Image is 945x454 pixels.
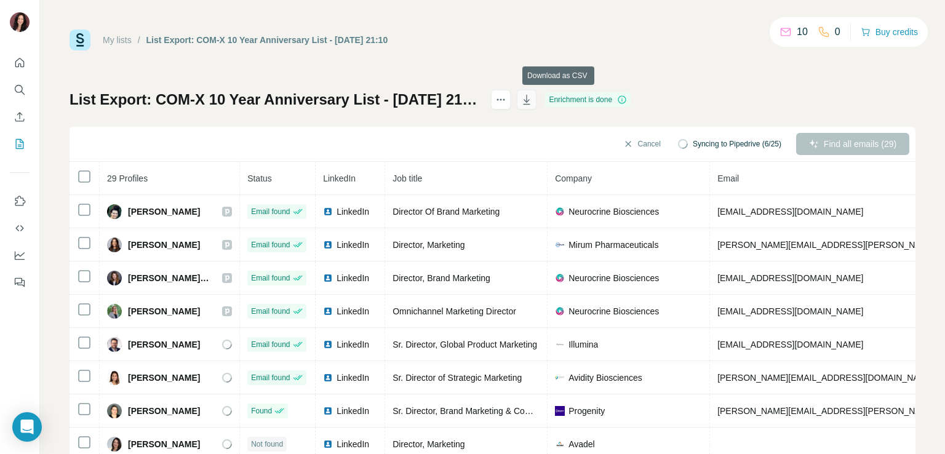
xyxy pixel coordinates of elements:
div: List Export: COM-X 10 Year Anniversary List - [DATE] 21:10 [146,34,388,46]
button: My lists [10,133,30,155]
p: 10 [797,25,808,39]
button: Dashboard [10,244,30,266]
img: company-logo [555,306,565,316]
span: Company [555,173,592,183]
p: 0 [835,25,840,39]
img: LinkedIn logo [323,240,333,250]
img: LinkedIn logo [323,406,333,416]
div: Open Intercom Messenger [12,412,42,442]
span: 29 Profiles [107,173,148,183]
img: LinkedIn logo [323,306,333,316]
span: [PERSON_NAME][EMAIL_ADDRESS][DOMAIN_NAME] [717,373,934,383]
span: Email found [251,206,290,217]
img: company-logo [555,439,565,449]
span: Director Of Brand Marketing [393,207,500,217]
span: Mirum Pharmaceuticals [568,239,658,251]
button: Cancel [615,133,669,155]
span: Sr. Director, Brand Marketing & Communication [393,406,573,416]
div: Enrichment is done [545,92,631,107]
span: Avadel [568,438,595,450]
button: Search [10,79,30,101]
img: company-logo [555,406,565,416]
span: Email found [251,339,290,350]
span: Email [717,173,739,183]
span: Status [247,173,272,183]
span: Email found [251,306,290,317]
img: LinkedIn logo [323,273,333,283]
span: [EMAIL_ADDRESS][DOMAIN_NAME] [717,207,863,217]
span: [PERSON_NAME] [128,239,200,251]
button: Quick start [10,52,30,74]
span: Job title [393,173,422,183]
span: Email found [251,239,290,250]
a: My lists [103,35,132,45]
img: Avatar [107,370,122,385]
img: Surfe Logo [70,30,90,50]
span: LinkedIn [323,173,356,183]
span: LinkedIn [337,239,369,251]
span: [PERSON_NAME] [128,305,200,317]
span: Email found [251,273,290,284]
span: [EMAIL_ADDRESS][DOMAIN_NAME] [717,273,863,283]
img: company-logo [555,273,565,283]
span: LinkedIn [337,205,369,218]
span: Director, Marketing [393,439,465,449]
img: Avatar [107,304,122,319]
img: company-logo [555,373,565,383]
span: Email found [251,372,290,383]
li: / [138,34,140,46]
span: LinkedIn [337,305,369,317]
span: Avidity Biosciences [568,372,642,384]
img: LinkedIn logo [323,373,333,383]
span: Sr. Director of Strategic Marketing [393,373,522,383]
span: [PERSON_NAME] [128,372,200,384]
span: LinkedIn [337,372,369,384]
button: actions [491,90,511,110]
span: Neurocrine Biosciences [568,205,659,218]
button: Enrich CSV [10,106,30,128]
button: Buy credits [861,23,918,41]
span: [PERSON_NAME] [128,438,200,450]
button: Use Surfe API [10,217,30,239]
span: Sr. Director, Global Product Marketing [393,340,537,349]
span: Illumina [568,338,598,351]
img: Avatar [107,404,122,418]
img: company-logo [555,240,565,250]
span: Director, Brand Marketing [393,273,490,283]
span: Found [251,405,272,416]
img: LinkedIn logo [323,340,333,349]
span: LinkedIn [337,405,369,417]
span: Neurocrine Biosciences [568,305,659,317]
span: Not found [251,439,283,450]
span: [PERSON_NAME] [128,338,200,351]
span: LinkedIn [337,438,369,450]
img: Avatar [107,204,122,219]
span: [PERSON_NAME], MBA [128,272,210,284]
span: [PERSON_NAME] [128,205,200,218]
span: Progenity [568,405,605,417]
span: [EMAIL_ADDRESS][DOMAIN_NAME] [717,340,863,349]
img: LinkedIn logo [323,439,333,449]
span: Omnichannel Marketing Director [393,306,516,316]
span: Syncing to Pipedrive (6/25) [693,138,781,149]
img: Avatar [107,237,122,252]
img: Avatar [107,437,122,452]
span: LinkedIn [337,272,369,284]
img: company-logo [555,207,565,217]
span: Director, Marketing [393,240,465,250]
span: LinkedIn [337,338,369,351]
img: Avatar [107,271,122,285]
span: [EMAIL_ADDRESS][DOMAIN_NAME] [717,306,863,316]
img: company-logo [555,340,565,349]
h1: List Export: COM-X 10 Year Anniversary List - [DATE] 21:10 [70,90,480,110]
span: [PERSON_NAME] [128,405,200,417]
span: Neurocrine Biosciences [568,272,659,284]
button: Use Surfe on LinkedIn [10,190,30,212]
img: LinkedIn logo [323,207,333,217]
img: Avatar [10,12,30,32]
img: Avatar [107,337,122,352]
button: Feedback [10,271,30,293]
